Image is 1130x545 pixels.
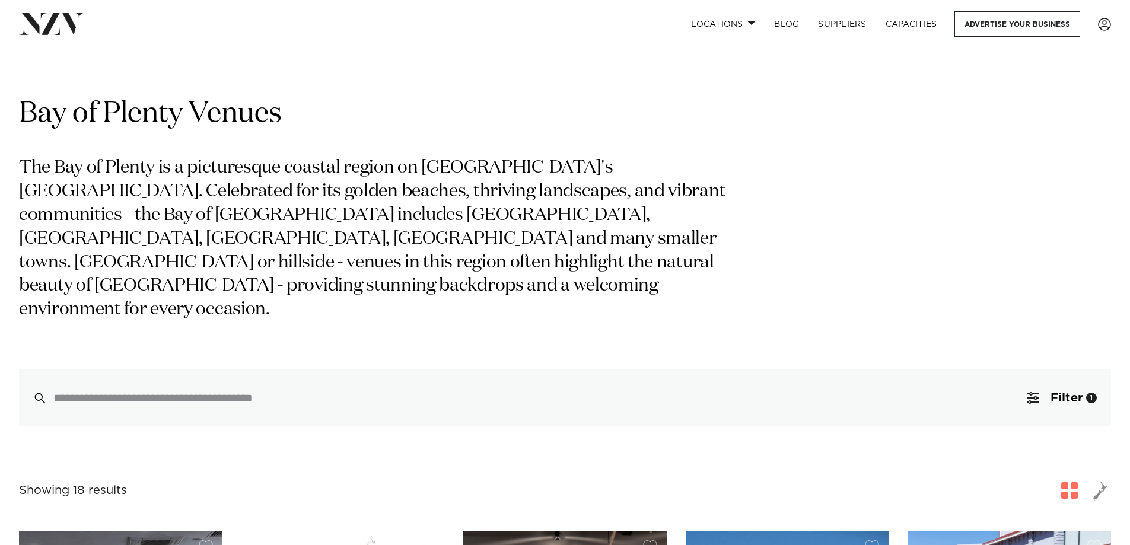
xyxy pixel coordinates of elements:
[954,11,1080,37] a: Advertise your business
[1051,392,1083,404] span: Filter
[19,13,84,34] img: nzv-logo.png
[808,11,876,37] a: SUPPLIERS
[1013,369,1111,426] button: Filter1
[765,11,808,37] a: BLOG
[19,157,752,322] p: The Bay of Plenty is a picturesque coastal region on [GEOGRAPHIC_DATA]'s [GEOGRAPHIC_DATA]. Celeb...
[19,482,127,500] div: Showing 18 results
[1086,393,1097,403] div: 1
[19,95,1111,133] h1: Bay of Plenty Venues
[876,11,947,37] a: Capacities
[682,11,765,37] a: Locations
